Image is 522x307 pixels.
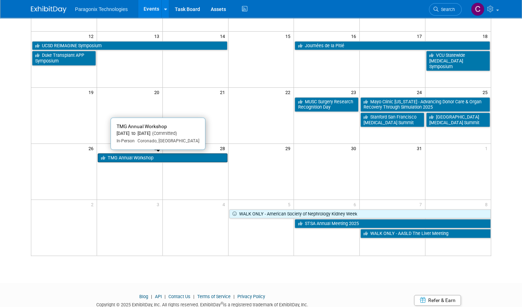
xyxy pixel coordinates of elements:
span: 15 [285,32,294,40]
div: [DATE] to [DATE] [117,131,199,137]
span: | [192,294,196,299]
a: Blog [139,294,148,299]
span: | [149,294,154,299]
sup: ® [221,301,223,305]
span: 19 [88,88,97,97]
span: 28 [219,144,228,153]
a: Search [429,3,462,16]
span: 13 [154,32,162,40]
span: 22 [285,88,294,97]
span: 14 [219,32,228,40]
span: 8 [484,200,491,209]
span: | [232,294,236,299]
span: 2 [90,200,97,209]
span: 1 [484,144,491,153]
span: 18 [482,32,491,40]
a: Stanford San Francisco [MEDICAL_DATA] Summit [360,113,424,127]
span: 29 [285,144,294,153]
span: 6 [353,200,359,209]
a: Mayo Clinic [US_STATE] - Advancing Donor Care & Organ Recovery Through Simulation 2025 [360,97,490,112]
span: 4 [222,200,228,209]
span: 5 [287,200,294,209]
span: Search [438,7,455,12]
a: [GEOGRAPHIC_DATA] [MEDICAL_DATA] Summit [426,113,490,127]
img: ExhibitDay [31,6,66,13]
span: 3 [156,200,162,209]
span: 16 [350,32,359,40]
span: (Committed) [150,131,177,136]
a: STSA Annual Meeting 2025 [295,219,491,228]
a: Terms of Service [197,294,231,299]
span: 23 [350,88,359,97]
span: 7 [419,200,425,209]
span: 30 [350,144,359,153]
a: UCSD REIMAGINE Symposium [32,41,227,50]
a: Journées de la Pitié [295,41,490,50]
span: 20 [154,88,162,97]
img: Corinne McNamara [471,2,484,16]
a: Refer & Earn [414,295,461,306]
span: 26 [88,144,97,153]
a: MUSC Surgery Research Recognition Day [295,97,359,112]
span: In-Person [117,138,135,143]
a: WALK ONLY - American Society of Nephrology Kidney Week [229,209,491,219]
a: API [155,294,162,299]
span: TMG Annual Workshop [117,124,167,129]
a: TMG Annual Workshop [98,153,227,163]
a: Privacy Policy [237,294,265,299]
span: Paragonix Technologies [75,6,128,12]
span: 24 [416,88,425,97]
span: 31 [416,144,425,153]
span: Coronado, [GEOGRAPHIC_DATA] [135,138,199,143]
a: Duke Transplant APP Symposium [32,51,96,65]
a: Contact Us [168,294,190,299]
span: 17 [416,32,425,40]
a: WALK ONLY - AASLD The Liver Meeting [360,229,491,238]
span: 21 [219,88,228,97]
span: | [163,294,167,299]
a: VCU Statewide [MEDICAL_DATA] Symposium [426,51,490,71]
span: 12 [88,32,97,40]
span: 25 [482,88,491,97]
